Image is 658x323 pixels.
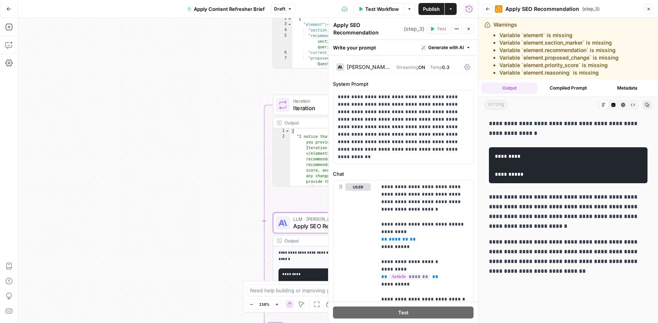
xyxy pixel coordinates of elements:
[333,21,402,36] textarea: Apply SEO Recommendation
[293,104,384,112] span: Iteration
[418,43,474,52] button: Generate with AI
[398,309,409,316] span: Test
[273,95,408,187] div: LoopIterationIterationStep 1Output[ "I notice that the current iteration element you provided is ...
[293,221,376,230] span: Apply SEO Recommendation
[404,25,424,33] span: ( step_3 )
[540,82,596,94] button: Compiled Prompt
[273,134,290,207] div: 2
[293,215,376,223] span: LLM · [PERSON_NAME] 4
[273,22,292,27] div: 3
[273,129,290,134] div: 1
[430,64,442,70] span: Temp
[273,16,292,22] div: 2
[293,98,384,105] span: Iteration
[365,5,399,13] span: Test Workflow
[259,301,270,307] span: 116%
[442,64,450,70] span: 0.3
[273,27,292,33] div: 4
[333,307,474,319] button: Test
[484,100,507,110] span: string
[393,63,396,70] span: |
[273,55,292,163] div: 7
[499,46,619,54] li: Variable `element.recommendation` is missing
[396,64,418,70] span: Streaming
[427,24,450,34] button: Test
[333,80,474,88] label: System Prompt
[499,54,619,61] li: Variable `element.proposed_change` is missing
[493,21,619,76] div: Warnings
[582,6,600,12] span: ( step_3 )
[425,63,430,70] span: |
[285,129,290,134] span: Toggle code folding, rows 1 through 5
[285,237,384,244] div: Output
[287,16,292,22] span: Toggle code folding, rows 2 through 12
[418,3,444,15] button: Publish
[437,25,446,32] span: Test
[481,82,537,94] button: Output
[285,119,384,126] div: Output
[273,50,292,55] div: 6
[273,33,292,50] div: 5
[499,69,619,76] li: Variable `element.reasoning` is missing
[328,40,478,55] div: Write your prompt
[183,3,269,15] button: Apply Content Refresher Brief
[347,64,390,70] div: [PERSON_NAME] 4
[499,31,619,39] li: Variable `element` is missing
[287,22,292,27] span: Toggle code folding, rows 3 through 11
[428,44,464,51] span: Generate with AI
[418,64,425,70] span: ON
[423,5,440,13] span: Publish
[499,61,619,69] li: Variable `element.priority_score` is missing
[345,183,371,191] button: user
[274,6,285,12] span: Draft
[333,170,474,178] label: Chat
[599,82,655,94] button: Metadata
[271,4,295,14] button: Draft
[194,5,265,13] span: Apply Content Refresher Brief
[505,5,579,13] span: Apply SEO Recommendation
[354,3,403,15] button: Test Workflow
[499,39,619,46] li: Variable `element.section_marker` is missing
